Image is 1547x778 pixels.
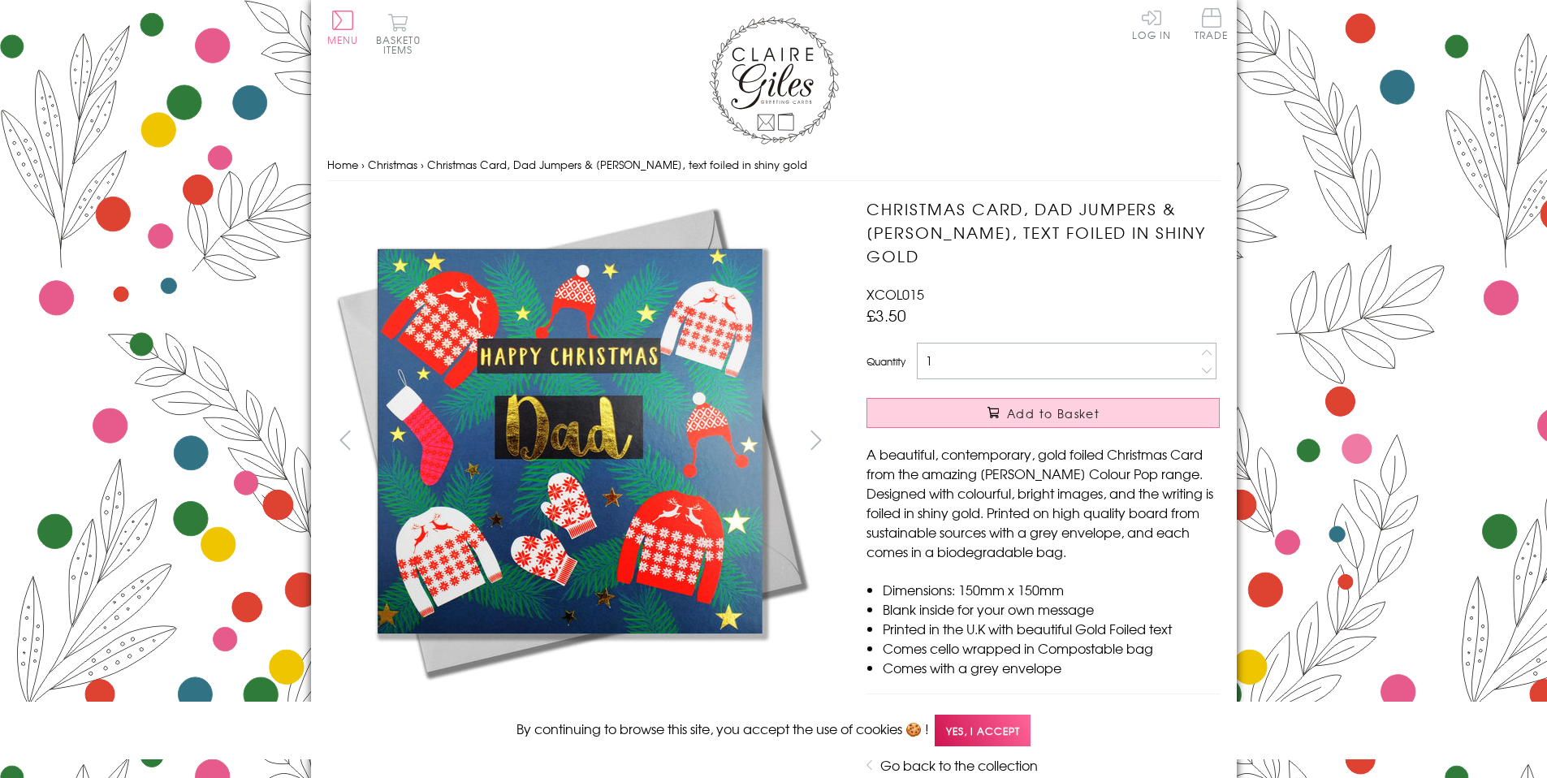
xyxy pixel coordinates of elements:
[883,580,1220,599] li: Dimensions: 150mm x 150mm
[361,157,365,172] span: ›
[368,157,417,172] a: Christmas
[327,421,364,458] button: prev
[866,284,924,304] span: XCOL015
[866,304,906,326] span: £3.50
[866,197,1220,267] h1: Christmas Card, Dad Jumpers & [PERSON_NAME], text foiled in shiny gold
[866,444,1220,561] p: A beautiful, contemporary, gold foiled Christmas Card from the amazing [PERSON_NAME] Colour Pop r...
[709,16,839,145] img: Claire Giles Greetings Cards
[1007,405,1100,421] span: Add to Basket
[376,13,421,54] button: Basket0 items
[327,11,359,45] button: Menu
[797,421,834,458] button: next
[326,197,814,685] img: Christmas Card, Dad Jumpers & Mittens, text foiled in shiny gold
[327,149,1221,182] nav: breadcrumbs
[383,32,421,57] span: 0 items
[327,32,359,47] span: Menu
[883,599,1220,619] li: Blank inside for your own message
[866,354,905,369] label: Quantity
[1195,8,1229,40] span: Trade
[880,755,1038,775] a: Go back to the collection
[327,157,358,172] a: Home
[883,638,1220,658] li: Comes cello wrapped in Compostable bag
[427,157,807,172] span: Christmas Card, Dad Jumpers & [PERSON_NAME], text foiled in shiny gold
[421,157,424,172] span: ›
[1132,8,1171,40] a: Log In
[935,715,1031,746] span: Yes, I accept
[834,197,1321,685] img: Christmas Card, Dad Jumpers & Mittens, text foiled in shiny gold
[883,658,1220,677] li: Comes with a grey envelope
[1195,8,1229,43] a: Trade
[883,619,1220,638] li: Printed in the U.K with beautiful Gold Foiled text
[866,398,1220,428] button: Add to Basket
